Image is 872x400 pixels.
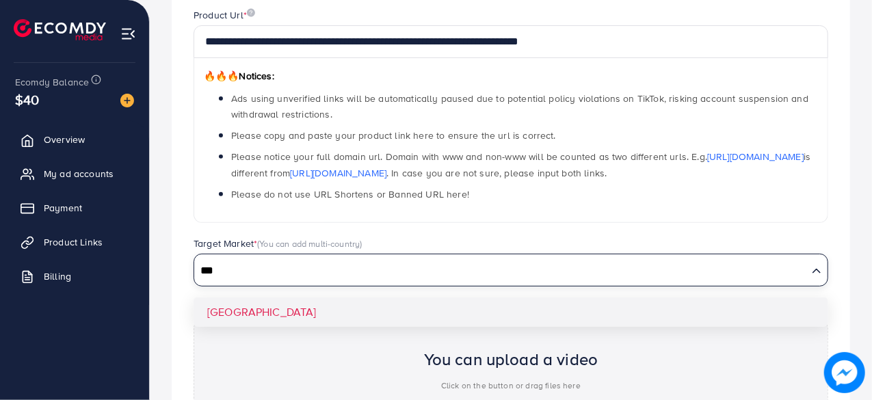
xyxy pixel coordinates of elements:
[120,26,136,42] img: menu
[44,167,114,181] span: My ad accounts
[231,129,556,142] span: Please copy and paste your product link here to ensure the url is correct.
[247,8,255,17] img: image
[824,352,865,393] img: image
[231,187,469,201] span: Please do not use URL Shortens or Banned URL here!
[231,92,808,121] span: Ads using unverified links will be automatically paused due to potential policy violations on Tik...
[196,261,806,282] input: Search for option
[15,75,89,89] span: Ecomdy Balance
[194,8,255,22] label: Product Url
[10,126,139,153] a: Overview
[707,150,804,163] a: [URL][DOMAIN_NAME]
[194,297,828,327] li: [GEOGRAPHIC_DATA]
[120,94,134,107] img: image
[424,349,598,369] h2: You can upload a video
[14,19,106,40] img: logo
[44,201,82,215] span: Payment
[10,228,139,256] a: Product Links
[424,377,598,394] p: Click on the button or drag files here
[204,69,274,83] span: Notices:
[15,90,39,109] span: $40
[44,235,103,249] span: Product Links
[10,194,139,222] a: Payment
[194,237,362,250] label: Target Market
[10,263,139,290] a: Billing
[10,160,139,187] a: My ad accounts
[194,254,828,286] div: Search for option
[44,269,71,283] span: Billing
[290,166,386,180] a: [URL][DOMAIN_NAME]
[44,133,85,146] span: Overview
[204,69,239,83] span: 🔥🔥🔥
[257,237,362,250] span: (You can add multi-country)
[231,150,810,179] span: Please notice your full domain url. Domain with www and non-www will be counted as two different ...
